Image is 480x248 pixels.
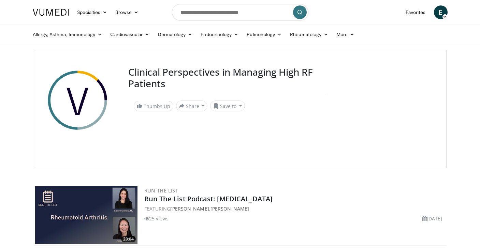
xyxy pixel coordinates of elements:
[402,5,430,19] a: Favorites
[73,5,112,19] a: Specialties
[434,5,448,19] a: E
[176,100,208,111] button: Share
[210,100,245,111] button: Save to
[154,28,197,41] a: Dermatology
[134,101,173,111] a: Thumbs Up
[332,28,359,41] a: More
[422,215,442,222] li: [DATE]
[197,28,243,41] a: Endocrinology
[210,205,249,212] a: [PERSON_NAME]
[243,28,286,41] a: Pulmonology
[286,28,332,41] a: Rheumatology
[144,194,273,203] a: Run The List Podcast: [MEDICAL_DATA]
[33,9,69,16] img: VuMedi Logo
[144,205,445,212] div: FEATURING ,
[144,187,178,194] a: Run The List
[144,215,169,222] li: 25 views
[111,5,143,19] a: Browse
[172,4,308,20] input: Search topics, interventions
[35,186,137,244] a: 20:04
[334,66,437,152] iframe: Advertisement
[121,236,136,242] span: 20:04
[128,66,326,89] h3: Clinical Perspectives in Managing High RF Patients
[29,28,106,41] a: Allergy, Asthma, Immunology
[106,28,154,41] a: Cardiovascular
[170,205,209,212] a: [PERSON_NAME]
[35,186,137,244] img: 65a37621-8936-4511-8f70-93e4b56ff29b.300x170_q85_crop-smart_upscale.jpg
